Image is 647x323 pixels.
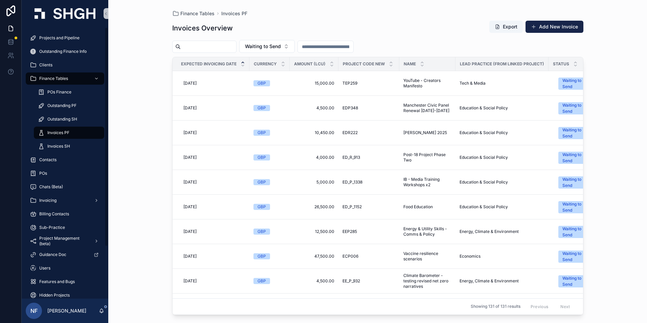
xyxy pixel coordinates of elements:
[253,253,286,259] a: GBP
[460,179,544,185] a: Education & Social Policy
[181,201,245,212] a: [DATE]
[26,72,104,85] a: Finance Tables
[489,21,523,33] button: Export
[258,278,266,284] div: GBP
[553,74,601,93] a: Select Button
[294,204,334,210] span: 26,500.00
[26,262,104,274] a: Users
[294,278,334,284] span: 4,500.00
[183,81,197,86] span: [DATE]
[562,102,583,114] div: Waiting to Send
[403,78,451,89] a: YouTube - Creators Manifesto
[553,272,601,290] a: Select Button
[460,204,508,210] span: Education & Social Policy
[183,105,197,111] span: [DATE]
[258,253,266,259] div: GBP
[403,130,451,135] a: [PERSON_NAME] 2025
[34,127,104,139] a: Invoices PF
[181,276,245,286] a: [DATE]
[39,76,68,81] span: Finance Tables
[30,307,38,315] span: NF
[342,278,360,284] span: EE_P_932
[39,198,57,203] span: Invoicing
[460,105,544,111] a: Education & Social Policy
[181,61,237,67] span: Expected Invoicing Date
[239,40,295,53] button: Select Button
[562,127,583,139] div: Waiting to Send
[553,222,601,241] a: Select Button
[403,226,451,237] a: Energy & Utility Skills - Comms & Policy
[553,247,601,266] a: Select Button
[253,179,286,185] a: GBP
[183,278,197,284] span: [DATE]
[221,10,247,17] span: Invoices PF
[253,278,286,284] a: GBP
[39,62,52,68] span: Clients
[253,80,286,86] a: GBP
[553,74,600,92] button: Select Button
[553,61,569,67] span: Status
[294,81,334,86] a: 15,000.00
[342,229,357,234] span: EEP285
[172,23,233,33] h1: Invoices Overview
[26,235,104,247] a: Project Management (beta)
[294,254,334,259] span: 47,500.00
[294,179,334,185] a: 5,000.00
[181,177,245,188] a: [DATE]
[258,130,266,136] div: GBP
[47,89,71,95] span: POs Finance
[403,273,451,289] a: Climate Barometer - testing revised net zero narratives
[258,204,266,210] div: GBP
[403,251,451,262] a: Vaccine resilience scenarios
[460,278,519,284] span: Energy, Climate & Environment
[39,252,66,257] span: Guidance Doc
[254,61,277,67] span: Currency
[553,99,601,117] a: Select Button
[294,105,334,111] a: 4,500.00
[553,247,600,265] button: Select Button
[26,208,104,220] a: Billing Contacts
[553,148,601,167] a: Select Button
[34,113,104,125] a: Outstanding SH
[47,144,70,149] span: Invoices SH
[258,154,266,160] div: GBP
[342,155,360,160] span: ED_R_913
[35,8,95,19] img: App logo
[181,78,245,89] a: [DATE]
[39,225,65,230] span: Sub-Practice
[342,130,395,135] a: EDR222
[39,49,87,54] span: Outstanding Finance Info
[22,27,108,299] div: scrollable content
[39,184,63,190] span: Chats (Beta)
[181,103,245,113] a: [DATE]
[553,198,600,216] button: Select Button
[553,296,601,315] a: Select Button
[26,194,104,207] a: Invoicing
[342,204,362,210] span: ED_P_1152
[172,10,215,17] a: Finance Tables
[562,78,583,90] div: Waiting to Send
[460,81,486,86] span: Tech & Media
[183,229,197,234] span: [DATE]
[553,173,601,192] a: Select Button
[404,61,416,67] span: Name
[342,105,358,111] span: EDP348
[181,226,245,237] a: [DATE]
[26,45,104,58] a: Outstanding Finance Info
[460,81,544,86] a: Tech & Media
[553,124,600,142] button: Select Button
[403,152,451,163] span: Post-18 Project Phase Two
[181,127,245,138] a: [DATE]
[553,197,601,216] a: Select Button
[294,155,334,160] a: 4,000.00
[562,251,583,263] div: Waiting to Send
[39,236,89,246] span: Project Management (beta)
[258,179,266,185] div: GBP
[403,103,451,113] a: Manchester Civic Panel Renewal [DATE]-[DATE]
[26,32,104,44] a: Projects and Pipeline
[34,140,104,152] a: Invoices SH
